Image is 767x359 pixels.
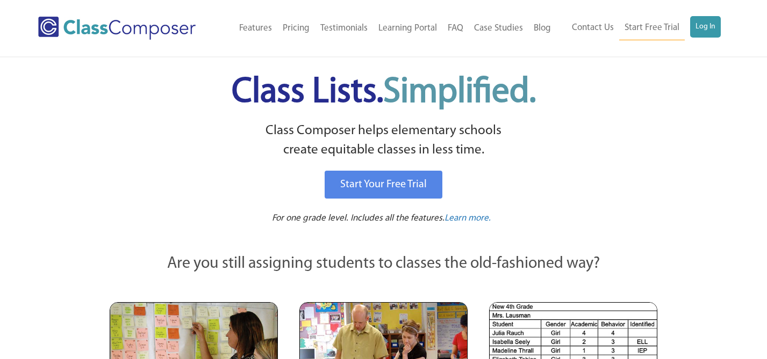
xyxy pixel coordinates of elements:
[315,17,373,40] a: Testimonials
[383,75,536,110] span: Simplified.
[340,179,427,190] span: Start Your Free Trial
[219,17,556,40] nav: Header Menu
[619,16,685,40] a: Start Free Trial
[38,17,196,40] img: Class Composer
[442,17,469,40] a: FAQ
[373,17,442,40] a: Learning Portal
[272,214,445,223] span: For one grade level. Includes all the features.
[325,171,442,199] a: Start Your Free Trial
[232,75,536,110] span: Class Lists.
[108,121,660,160] p: Class Composer helps elementary schools create equitable classes in less time.
[469,17,528,40] a: Case Studies
[528,17,556,40] a: Blog
[234,17,277,40] a: Features
[567,16,619,40] a: Contact Us
[445,212,491,225] a: Learn more.
[445,214,491,223] span: Learn more.
[556,16,721,40] nav: Header Menu
[277,17,315,40] a: Pricing
[110,252,658,276] p: Are you still assigning students to classes the old-fashioned way?
[690,16,721,38] a: Log In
